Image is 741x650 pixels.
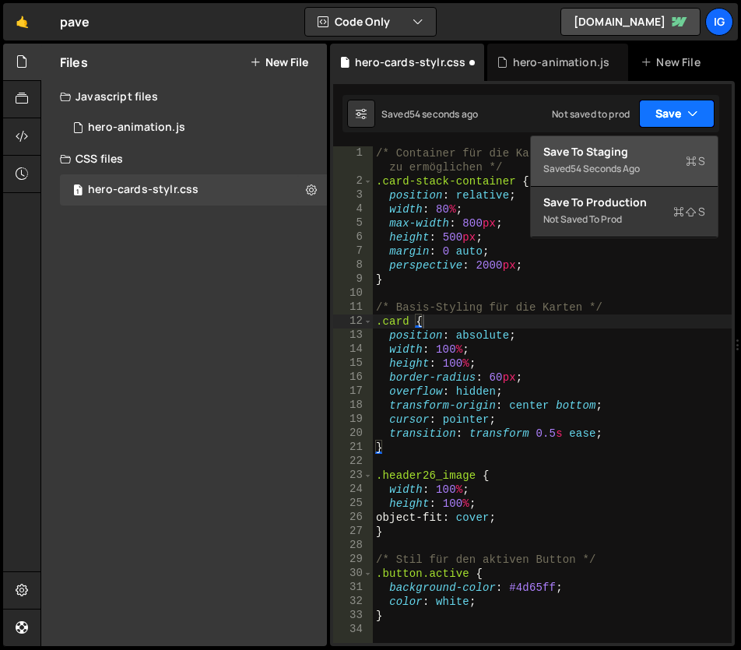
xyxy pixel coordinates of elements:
[355,54,465,70] div: hero-cards-stylr.css
[531,136,718,187] button: Save to StagingS Saved54 seconds ago
[88,183,198,197] div: hero-cards-stylr.css
[333,553,373,567] div: 29
[333,146,373,174] div: 1
[41,143,327,174] div: CSS files
[41,81,327,112] div: Javascript files
[305,8,436,36] button: Code Only
[333,511,373,525] div: 26
[333,286,373,300] div: 10
[552,107,630,121] div: Not saved to prod
[333,300,373,314] div: 11
[333,244,373,258] div: 7
[333,258,373,272] div: 8
[88,121,185,135] div: hero-animation.js
[639,100,715,128] button: Save
[333,441,373,455] div: 21
[673,204,705,220] span: S
[543,210,705,229] div: Not saved to prod
[250,56,308,69] button: New File
[333,174,373,188] div: 2
[333,202,373,216] div: 4
[333,595,373,609] div: 32
[333,272,373,286] div: 9
[333,539,373,553] div: 28
[543,160,705,178] div: Saved
[333,609,373,623] div: 33
[333,399,373,413] div: 18
[686,153,705,169] span: S
[333,427,373,441] div: 20
[333,230,373,244] div: 6
[543,195,705,210] div: Save to Production
[60,12,90,31] div: pave
[333,413,373,427] div: 19
[333,314,373,329] div: 12
[333,188,373,202] div: 3
[333,216,373,230] div: 5
[73,185,83,198] span: 1
[333,567,373,581] div: 30
[3,3,41,40] a: 🤙
[333,497,373,511] div: 25
[381,107,478,121] div: Saved
[60,112,327,143] div: 16663/45449.js
[513,54,610,70] div: hero-animation.js
[409,107,478,121] div: 54 seconds ago
[60,54,88,71] h2: Files
[333,357,373,371] div: 15
[333,329,373,343] div: 13
[705,8,733,36] a: ig
[333,371,373,385] div: 16
[641,54,706,70] div: New File
[333,623,373,637] div: 34
[333,469,373,483] div: 23
[60,174,327,206] div: hero-cards-stylr.css
[531,187,718,237] button: Save to ProductionS Not saved to prod
[333,385,373,399] div: 17
[333,343,373,357] div: 14
[333,455,373,469] div: 22
[543,144,705,160] div: Save to Staging
[560,8,701,36] a: [DOMAIN_NAME]
[333,581,373,595] div: 31
[333,525,373,539] div: 27
[571,162,640,175] div: 54 seconds ago
[333,483,373,497] div: 24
